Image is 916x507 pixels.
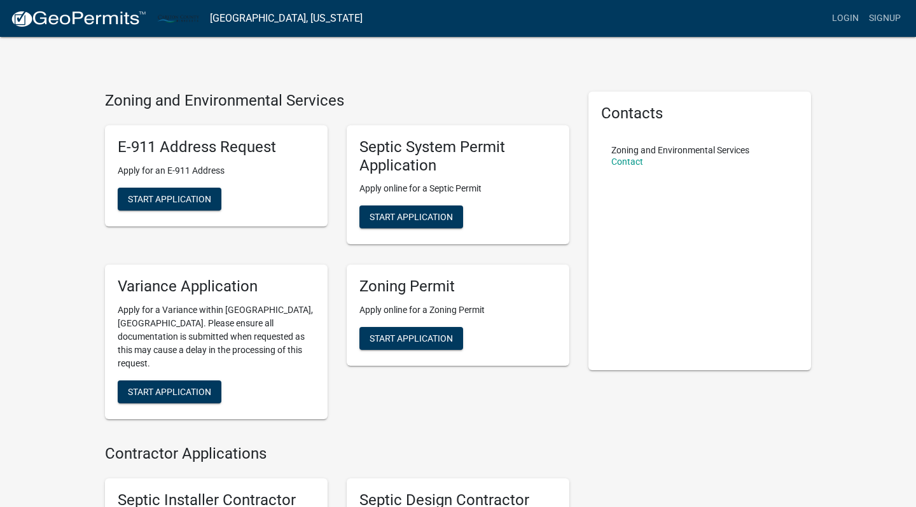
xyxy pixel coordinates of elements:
[210,8,363,29] a: [GEOGRAPHIC_DATA], [US_STATE]
[118,380,221,403] button: Start Application
[118,188,221,211] button: Start Application
[359,205,463,228] button: Start Application
[359,327,463,350] button: Start Application
[359,182,557,195] p: Apply online for a Septic Permit
[359,303,557,317] p: Apply online for a Zoning Permit
[156,10,200,27] img: Carlton County, Minnesota
[359,277,557,296] h5: Zoning Permit
[864,6,906,31] a: Signup
[105,92,569,110] h4: Zoning and Environmental Services
[601,104,798,123] h5: Contacts
[128,387,211,397] span: Start Application
[105,445,569,463] h4: Contractor Applications
[118,277,315,296] h5: Variance Application
[359,138,557,175] h5: Septic System Permit Application
[118,138,315,156] h5: E-911 Address Request
[611,146,749,155] p: Zoning and Environmental Services
[370,212,453,222] span: Start Application
[611,156,643,167] a: Contact
[128,193,211,204] span: Start Application
[370,333,453,344] span: Start Application
[118,303,315,370] p: Apply for a Variance within [GEOGRAPHIC_DATA], [GEOGRAPHIC_DATA]. Please ensure all documentation...
[118,164,315,177] p: Apply for an E-911 Address
[827,6,864,31] a: Login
